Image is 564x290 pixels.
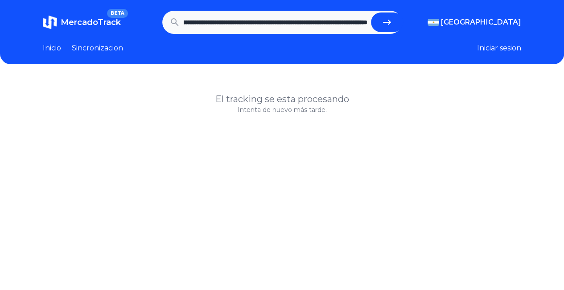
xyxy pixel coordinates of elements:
p: Intenta de nuevo más tarde. [43,105,521,114]
button: [GEOGRAPHIC_DATA] [428,17,521,28]
a: MercadoTrackBETA [43,15,121,29]
span: [GEOGRAPHIC_DATA] [441,17,521,28]
img: MercadoTrack [43,15,57,29]
button: Iniciar sesion [477,43,521,54]
span: MercadoTrack [61,17,121,27]
h1: El tracking se esta procesando [43,93,521,105]
a: Inicio [43,43,61,54]
span: BETA [107,9,128,18]
img: Argentina [428,19,439,26]
a: Sincronizacion [72,43,123,54]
